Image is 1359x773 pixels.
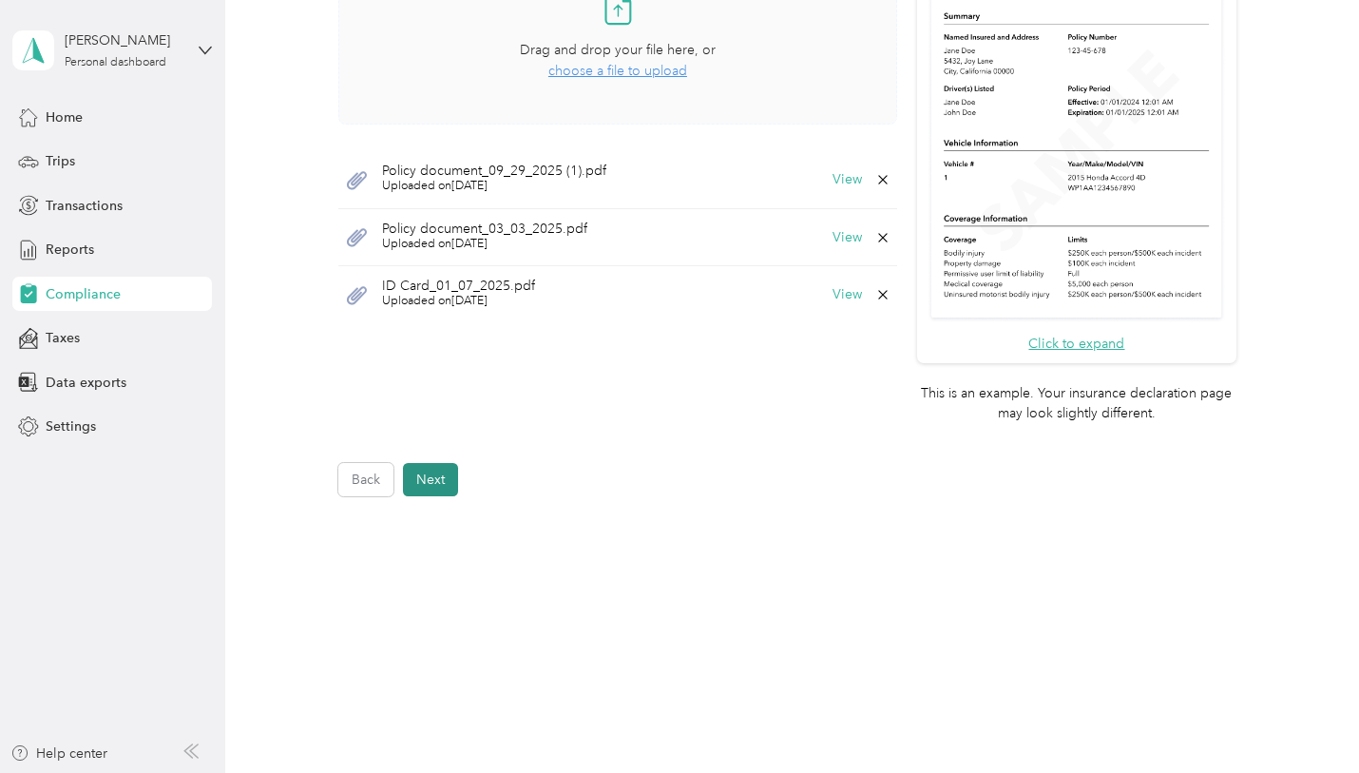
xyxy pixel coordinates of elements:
iframe: Everlance-gr Chat Button Frame [1253,667,1359,773]
span: Taxes [46,328,80,348]
button: Next [403,463,458,496]
span: ID Card_01_07_2025.pdf [382,280,535,293]
span: Uploaded on [DATE] [382,178,606,195]
button: View [833,173,862,186]
span: Policy document_09_29_2025 (1).pdf [382,164,606,178]
span: Data exports [46,373,126,393]
button: Back [338,463,393,496]
p: This is an example. Your insurance declaration page may look slightly different. [917,383,1236,423]
span: Uploaded on [DATE] [382,293,535,310]
span: Reports [46,240,94,260]
span: Transactions [46,196,123,216]
span: Uploaded on [DATE] [382,236,587,253]
span: Home [46,107,83,127]
span: Trips [46,151,75,171]
span: Drag and drop your file here, or [520,42,716,58]
span: Compliance [46,284,121,304]
div: [PERSON_NAME] [65,30,183,50]
span: choose a file to upload [548,63,687,79]
span: Settings [46,416,96,436]
button: View [833,231,862,244]
button: Click to expand [1028,334,1124,354]
div: Personal dashboard [65,57,166,68]
button: View [833,288,862,301]
button: Help center [10,744,107,763]
span: Policy document_03_03_2025.pdf [382,222,587,236]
